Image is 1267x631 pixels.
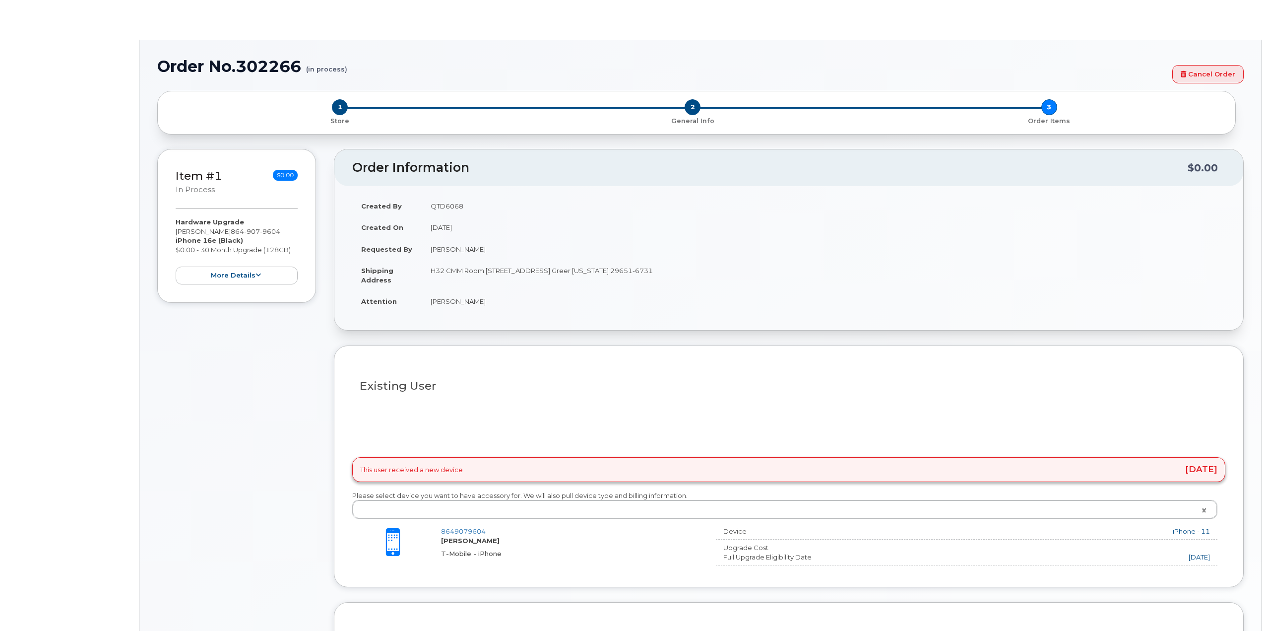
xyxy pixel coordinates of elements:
strong: iPhone 16e (Black) [176,236,243,244]
td: [PERSON_NAME] [422,238,1225,260]
strong: Shipping Address [361,267,393,284]
td: QTD6068 [422,195,1225,217]
h2: Order Information [352,161,1188,175]
a: 2 General Info [514,115,871,126]
button: more details [176,267,298,285]
h3: Existing User [360,380,1218,392]
span: 907 [244,227,260,235]
div: Full Upgrade Eligibility Date [716,553,925,562]
span: [DATE] [1185,465,1217,474]
a: Cancel Order [1172,65,1244,83]
div: T-Mobile - iPhone [441,549,700,559]
strong: Created On [361,223,403,231]
a: Item #1 [176,169,222,183]
div: Please select device you want to have accessory for. We will also pull device type and billing in... [352,491,1225,519]
div: This user received a new device [352,457,1225,482]
strong: Requested By [361,245,412,253]
span: 1 [332,99,348,115]
div: [DATE] [932,553,1210,562]
div: Upgrade Cost [716,543,925,553]
span: $0.00 [273,170,298,181]
div: iPhone - 11 [932,527,1210,536]
p: General Info [518,117,867,126]
small: in process [176,185,215,194]
p: Store [170,117,510,126]
a: 8649079604 [441,527,486,535]
td: [PERSON_NAME] [422,290,1225,312]
a: 1 Store [166,115,514,126]
small: (in process) [306,58,347,73]
strong: Created By [361,202,402,210]
div: Device [716,527,925,536]
strong: Attention [361,297,397,305]
div: [PERSON_NAME] $0.00 - 30 Month Upgrade (128GB) [176,217,298,284]
h1: Order No.302266 [157,58,1167,75]
span: 2 [685,99,700,115]
div: $0.00 [1188,158,1218,177]
strong: [PERSON_NAME] [441,537,500,545]
td: [DATE] [422,216,1225,238]
span: 864 [231,227,280,235]
span: 9604 [260,227,280,235]
strong: Hardware Upgrade [176,218,244,226]
td: H32 CMM Room [STREET_ADDRESS] Greer [US_STATE] 29651-6731 [422,260,1225,290]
